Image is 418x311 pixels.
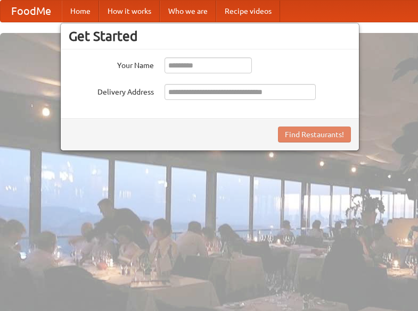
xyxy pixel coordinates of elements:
[216,1,280,22] a: Recipe videos
[69,28,351,44] h3: Get Started
[99,1,160,22] a: How it works
[278,127,351,142] button: Find Restaurants!
[62,1,99,22] a: Home
[69,84,154,97] label: Delivery Address
[160,1,216,22] a: Who we are
[69,57,154,71] label: Your Name
[1,1,62,22] a: FoodMe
